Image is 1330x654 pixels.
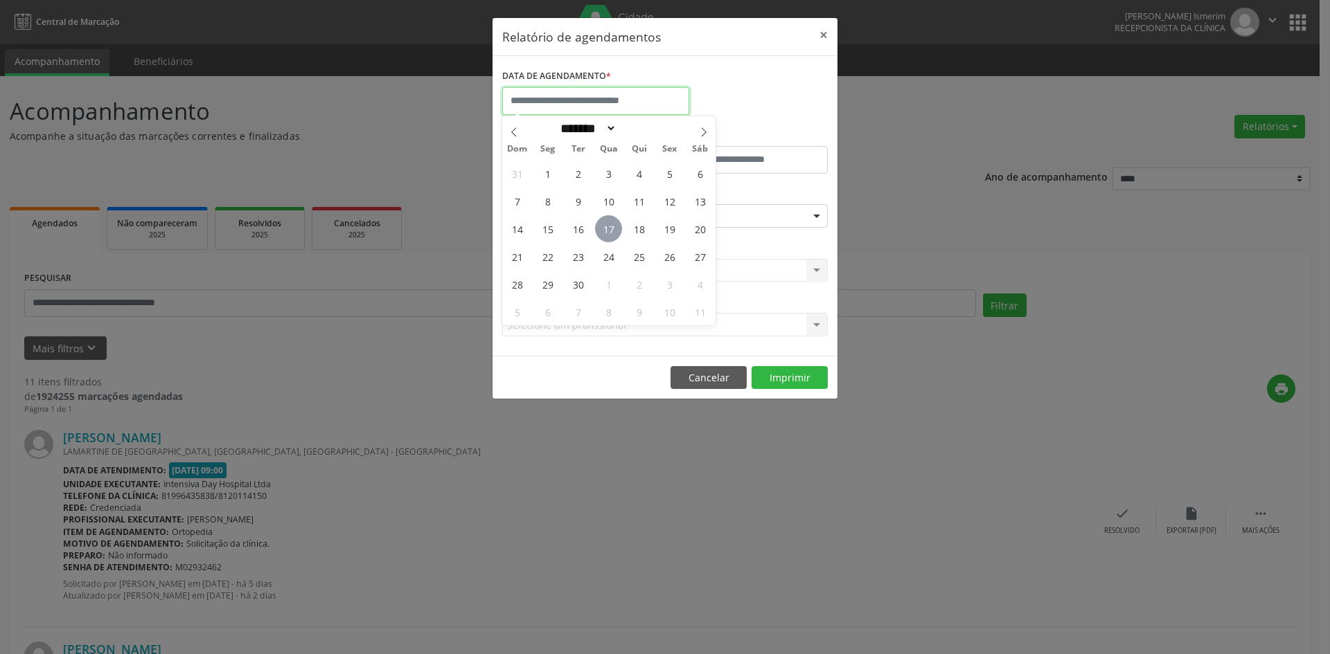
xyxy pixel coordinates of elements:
span: Setembro 30, 2025 [565,271,592,298]
span: Outubro 5, 2025 [504,298,531,325]
span: Outubro 7, 2025 [565,298,592,325]
span: Setembro 1, 2025 [534,160,561,187]
span: Sáb [685,145,716,154]
span: Setembro 23, 2025 [565,243,592,270]
span: Setembro 20, 2025 [686,215,713,242]
button: Cancelar [671,366,747,390]
span: Outubro 3, 2025 [656,271,683,298]
span: Sex [655,145,685,154]
span: Setembro 3, 2025 [595,160,622,187]
span: Setembro 10, 2025 [595,188,622,215]
span: Setembro 9, 2025 [565,188,592,215]
span: Ter [563,145,594,154]
span: Setembro 29, 2025 [534,271,561,298]
span: Setembro 14, 2025 [504,215,531,242]
span: Setembro 11, 2025 [626,188,653,215]
span: Setembro 26, 2025 [656,243,683,270]
span: Outubro 4, 2025 [686,271,713,298]
span: Setembro 15, 2025 [534,215,561,242]
span: Setembro 25, 2025 [626,243,653,270]
span: Setembro 24, 2025 [595,243,622,270]
span: Setembro 8, 2025 [534,188,561,215]
select: Month [556,121,617,136]
h5: Relatório de agendamentos [502,28,661,46]
span: Setembro 19, 2025 [656,215,683,242]
span: Outubro 8, 2025 [595,298,622,325]
span: Outubro 11, 2025 [686,298,713,325]
span: Qua [594,145,624,154]
span: Setembro 28, 2025 [504,271,531,298]
span: Outubro 9, 2025 [626,298,653,325]
button: Close [810,18,837,52]
span: Setembro 27, 2025 [686,243,713,270]
span: Setembro 6, 2025 [686,160,713,187]
span: Dom [502,145,533,154]
span: Agosto 31, 2025 [504,160,531,187]
span: Setembro 12, 2025 [656,188,683,215]
span: Outubro 1, 2025 [595,271,622,298]
span: Setembro 7, 2025 [504,188,531,215]
span: Setembro 18, 2025 [626,215,653,242]
span: Setembro 5, 2025 [656,160,683,187]
span: Setembro 21, 2025 [504,243,531,270]
span: Setembro 4, 2025 [626,160,653,187]
span: Setembro 13, 2025 [686,188,713,215]
span: Outubro 10, 2025 [656,298,683,325]
input: Year [617,121,662,136]
span: Setembro 22, 2025 [534,243,561,270]
span: Setembro 16, 2025 [565,215,592,242]
span: Seg [533,145,563,154]
label: DATA DE AGENDAMENTO [502,66,611,87]
span: Qui [624,145,655,154]
span: Outubro 6, 2025 [534,298,561,325]
button: Imprimir [752,366,828,390]
label: ATÉ [668,125,828,146]
span: Setembro 2, 2025 [565,160,592,187]
span: Outubro 2, 2025 [626,271,653,298]
span: Setembro 17, 2025 [595,215,622,242]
